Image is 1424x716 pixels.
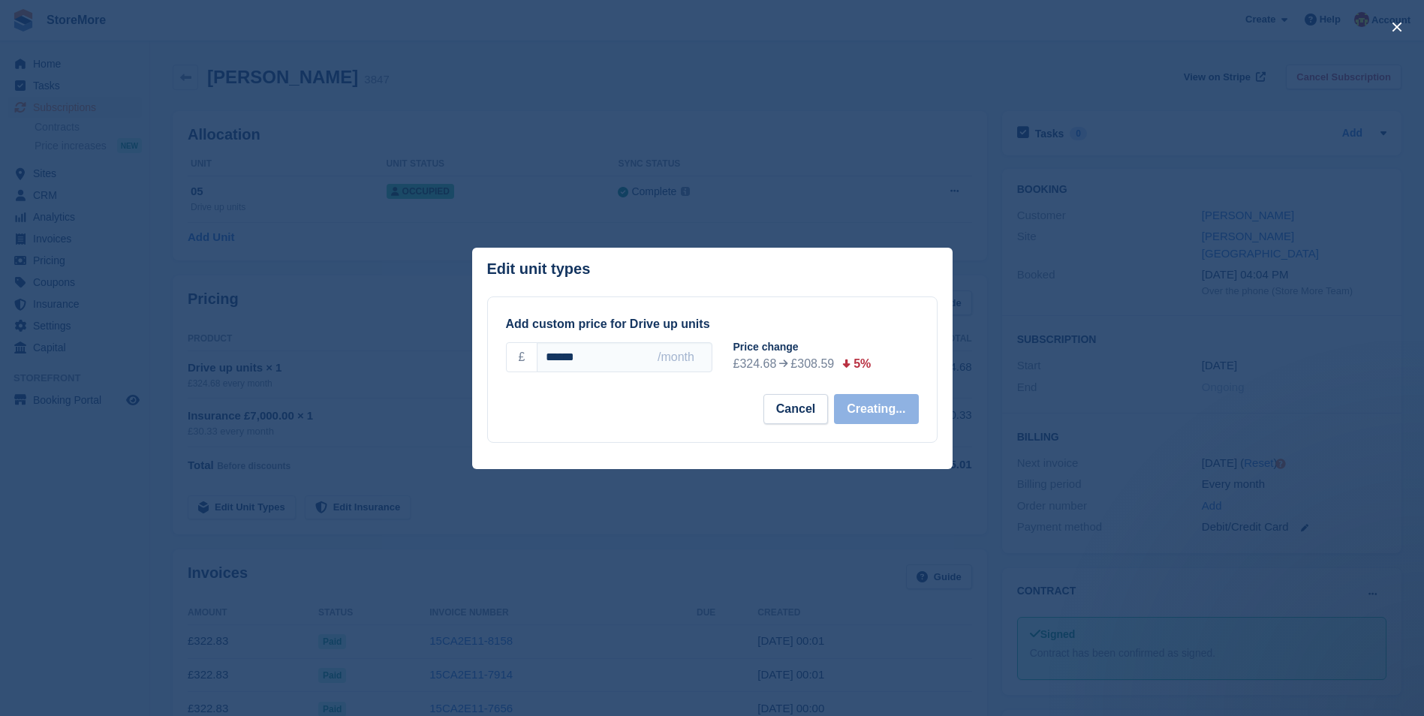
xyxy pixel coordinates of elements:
[853,355,871,373] div: 5%
[506,315,919,333] div: Add custom price for Drive up units
[733,355,777,373] div: £324.68
[487,260,591,278] p: Edit unit types
[1385,15,1409,39] button: close
[763,394,828,424] button: Cancel
[790,355,834,373] div: £308.59
[834,394,918,424] button: Creating...
[733,339,931,355] div: Price change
